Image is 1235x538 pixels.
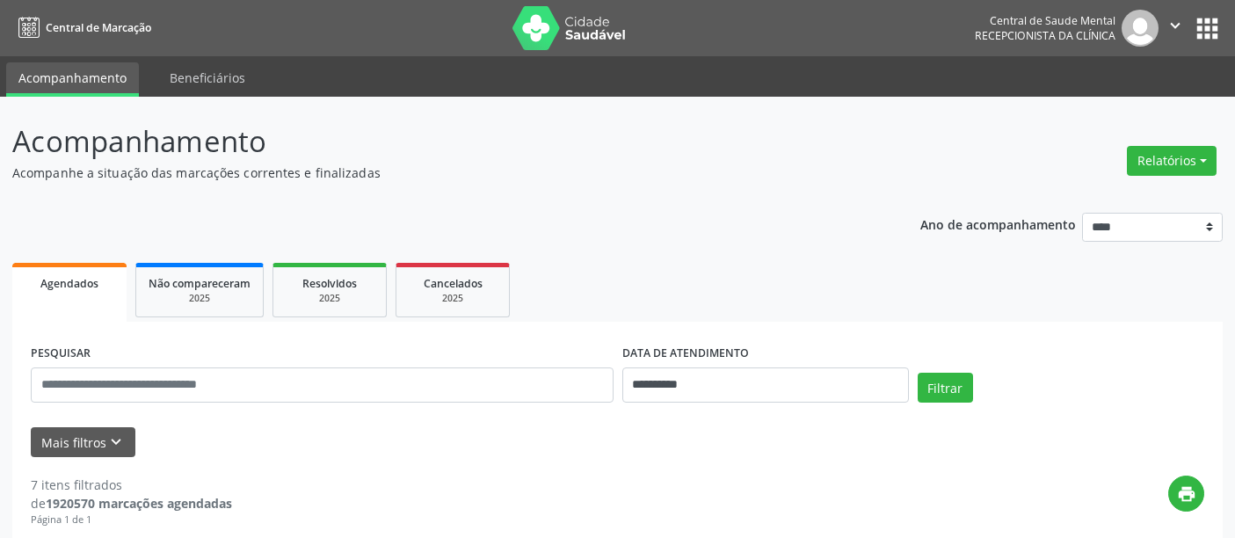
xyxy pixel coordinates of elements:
p: Acompanhe a situação das marcações correntes e finalizadas [12,164,860,182]
span: Resolvidos [302,276,357,291]
span: Agendados [40,276,98,291]
button: print [1168,476,1204,512]
a: Beneficiários [157,62,258,93]
p: Acompanhamento [12,120,860,164]
div: 2025 [409,292,497,305]
span: Central de Marcação [46,20,151,35]
i: print [1177,484,1196,504]
label: DATA DE ATENDIMENTO [622,340,749,367]
div: 2025 [286,292,374,305]
img: img [1122,10,1159,47]
label: PESQUISAR [31,340,91,367]
a: Central de Marcação [12,13,151,42]
button: Mais filtroskeyboard_arrow_down [31,427,135,458]
div: de [31,494,232,513]
div: Central de Saude Mental [975,13,1115,28]
button: apps [1192,13,1223,44]
a: Acompanhamento [6,62,139,97]
button: Relatórios [1127,146,1217,176]
button: Filtrar [918,373,973,403]
div: Página 1 de 1 [31,513,232,527]
i: keyboard_arrow_down [106,433,126,452]
strong: 1920570 marcações agendadas [46,495,232,512]
span: Não compareceram [149,276,251,291]
span: Recepcionista da clínica [975,28,1115,43]
button:  [1159,10,1192,47]
span: Cancelados [424,276,483,291]
i:  [1166,16,1185,35]
p: Ano de acompanhamento [920,213,1076,235]
div: 2025 [149,292,251,305]
div: 7 itens filtrados [31,476,232,494]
